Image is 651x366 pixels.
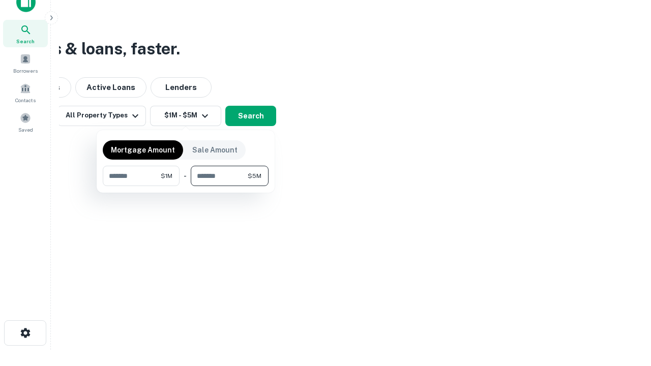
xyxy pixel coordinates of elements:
[184,166,187,186] div: -
[600,285,651,333] iframe: Chat Widget
[161,171,172,180] span: $1M
[192,144,238,156] p: Sale Amount
[248,171,261,180] span: $5M
[111,144,175,156] p: Mortgage Amount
